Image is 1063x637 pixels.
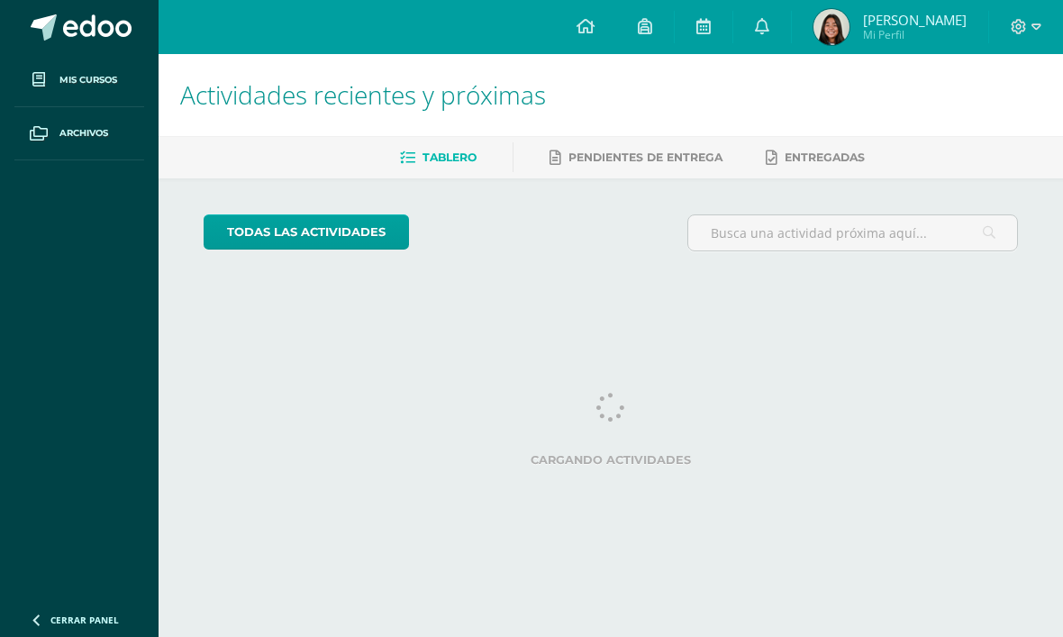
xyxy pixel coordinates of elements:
[204,453,1019,467] label: Cargando actividades
[59,73,117,87] span: Mis cursos
[766,143,865,172] a: Entregadas
[813,9,849,45] img: 81f67849df8a724b0181ebd0338a31b1.png
[204,214,409,250] a: todas las Actividades
[688,215,1018,250] input: Busca una actividad próxima aquí...
[785,150,865,164] span: Entregadas
[550,143,722,172] a: Pendientes de entrega
[59,126,108,141] span: Archivos
[863,27,967,42] span: Mi Perfil
[14,54,144,107] a: Mis cursos
[180,77,546,112] span: Actividades recientes y próximas
[863,11,967,29] span: [PERSON_NAME]
[14,107,144,160] a: Archivos
[568,150,722,164] span: Pendientes de entrega
[400,143,477,172] a: Tablero
[50,614,119,626] span: Cerrar panel
[422,150,477,164] span: Tablero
